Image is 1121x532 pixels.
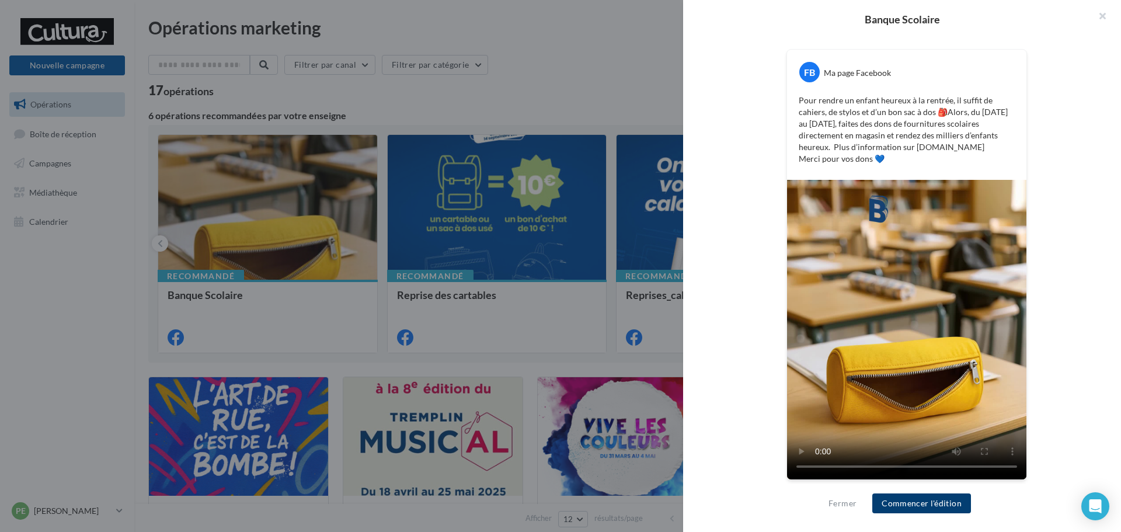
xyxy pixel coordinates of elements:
button: Commencer l'édition [872,493,971,513]
button: Fermer [824,496,861,510]
div: Ma page Facebook [824,67,891,79]
div: FB [799,62,820,82]
div: Banque Scolaire [702,14,1102,25]
p: Pour rendre un enfant heureux à la rentrée, il suffit de cahiers, de stylos et d’un bon sac à dos... [799,95,1015,165]
div: La prévisualisation est non-contractuelle [786,480,1027,495]
div: Open Intercom Messenger [1081,492,1109,520]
